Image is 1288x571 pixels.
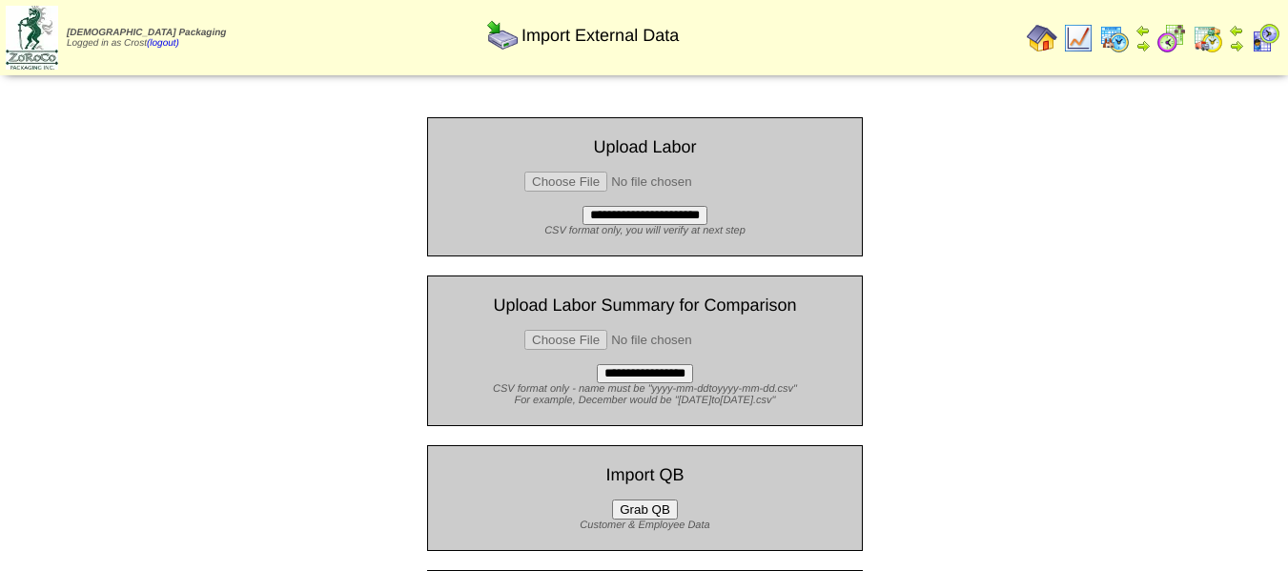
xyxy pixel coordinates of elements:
[442,137,848,157] div: Upload Labor
[1156,23,1187,53] img: calendarblend.gif
[1063,23,1094,53] img: line_graph.gif
[1135,38,1151,53] img: arrowright.gif
[612,500,678,520] button: Grab QB
[487,20,518,51] img: import.gif
[442,296,848,316] div: Upload Labor Summary for Comparison
[147,38,179,49] a: (logout)
[442,383,848,406] div: CSV format only - name must be "yyyy-mm-ddtoyyyy-mm-dd.csv" For example, December would be "[DATE...
[442,225,848,236] div: CSV format only, you will verify at next step
[1135,23,1151,38] img: arrowleft.gif
[67,28,226,38] span: [DEMOGRAPHIC_DATA] Packaging
[1193,23,1223,53] img: calendarinout.gif
[6,6,58,70] img: zoroco-logo-small.webp
[442,520,848,531] div: Customer & Employee Data
[521,26,679,46] span: Import External Data
[1229,38,1244,53] img: arrowright.gif
[1250,23,1280,53] img: calendarcustomer.gif
[1027,23,1057,53] img: home.gif
[1099,23,1130,53] img: calendarprod.gif
[67,28,226,49] span: Logged in as Crost
[1229,23,1244,38] img: arrowleft.gif
[442,465,848,485] div: Import QB
[612,502,678,517] a: Grab QB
